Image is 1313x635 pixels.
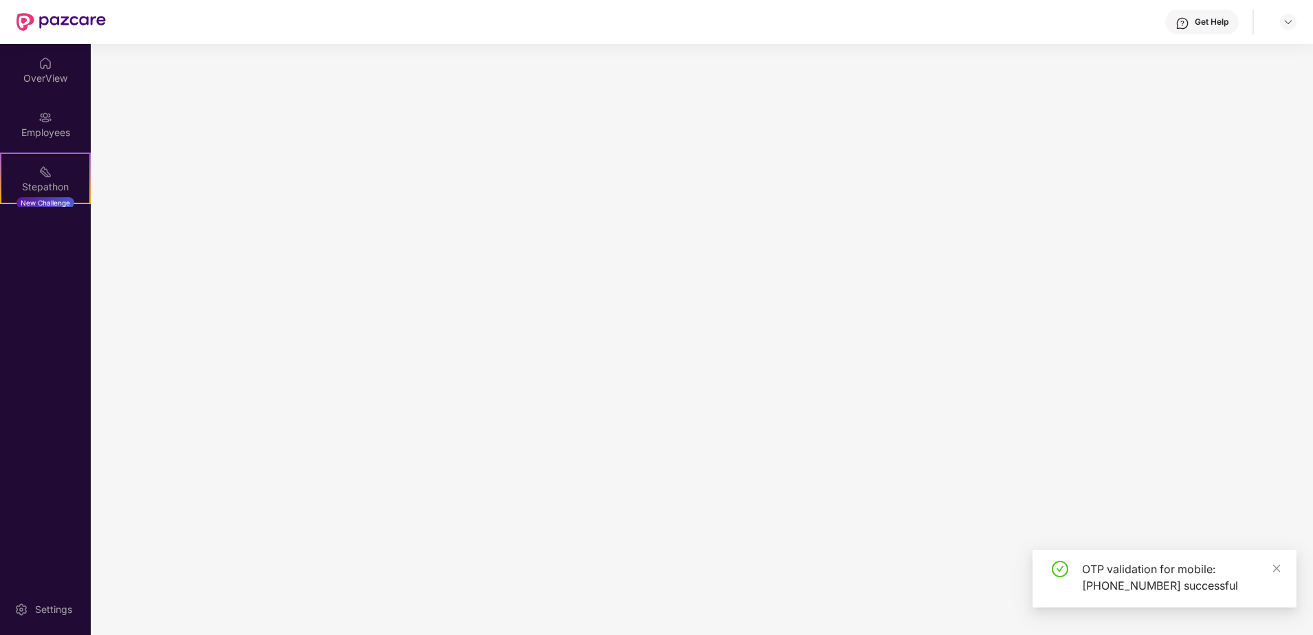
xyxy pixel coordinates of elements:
[1283,16,1294,27] img: svg+xml;base64,PHN2ZyBpZD0iRHJvcGRvd24tMzJ4MzIiIHhtbG5zPSJodHRwOi8vd3d3LnczLm9yZy8yMDAwL3N2ZyIgd2...
[1052,561,1068,577] span: check-circle
[1082,561,1280,594] div: OTP validation for mobile: [PHONE_NUMBER] successful
[38,111,52,124] img: svg+xml;base64,PHN2ZyBpZD0iRW1wbG95ZWVzIiB4bWxucz0iaHR0cDovL3d3dy53My5vcmcvMjAwMC9zdmciIHdpZHRoPS...
[14,603,28,616] img: svg+xml;base64,PHN2ZyBpZD0iU2V0dGluZy0yMHgyMCIgeG1sbnM9Imh0dHA6Ly93d3cudzMub3JnLzIwMDAvc3ZnIiB3aW...
[31,603,76,616] div: Settings
[38,165,52,179] img: svg+xml;base64,PHN2ZyB4bWxucz0iaHR0cDovL3d3dy53My5vcmcvMjAwMC9zdmciIHdpZHRoPSIyMSIgaGVpZ2h0PSIyMC...
[1176,16,1189,30] img: svg+xml;base64,PHN2ZyBpZD0iSGVscC0zMngzMiIgeG1sbnM9Imh0dHA6Ly93d3cudzMub3JnLzIwMDAvc3ZnIiB3aWR0aD...
[1,180,89,194] div: Stepathon
[1195,16,1228,27] div: Get Help
[16,13,106,31] img: New Pazcare Logo
[1272,564,1281,573] span: close
[16,197,74,208] div: New Challenge
[38,56,52,70] img: svg+xml;base64,PHN2ZyBpZD0iSG9tZSIgeG1sbnM9Imh0dHA6Ly93d3cudzMub3JnLzIwMDAvc3ZnIiB3aWR0aD0iMjAiIG...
